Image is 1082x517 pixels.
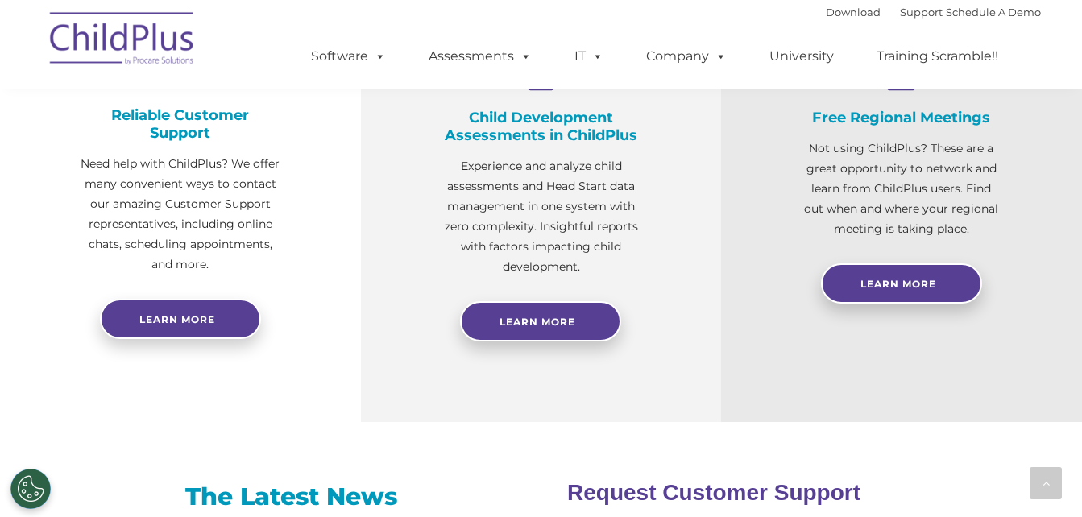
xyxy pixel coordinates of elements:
[500,316,575,328] span: Learn More
[802,109,1001,126] h4: Free Regional Meetings
[68,481,515,513] h3: The Latest News
[100,299,261,339] a: Learn more
[10,469,51,509] button: Cookies Settings
[826,6,881,19] a: Download
[558,40,620,72] a: IT
[224,172,292,184] span: Phone number
[460,301,621,341] a: Learn More
[442,109,641,144] h4: Child Development Assessments in ChildPlus
[860,40,1014,72] a: Training Scramble!!
[81,106,280,142] h4: Reliable Customer Support
[630,40,743,72] a: Company
[412,40,548,72] a: Assessments
[802,139,1001,239] p: Not using ChildPlus? These are a great opportunity to network and learn from ChildPlus users. Fin...
[139,313,215,325] span: Learn more
[900,6,943,19] a: Support
[860,278,936,290] span: Learn More
[753,40,850,72] a: University
[42,1,203,81] img: ChildPlus by Procare Solutions
[821,263,982,304] a: Learn More
[826,6,1041,19] font: |
[224,106,273,118] span: Last name
[946,6,1041,19] a: Schedule A Demo
[442,156,641,277] p: Experience and analyze child assessments and Head Start data management in one system with zero c...
[295,40,402,72] a: Software
[81,154,280,275] p: Need help with ChildPlus? We offer many convenient ways to contact our amazing Customer Support r...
